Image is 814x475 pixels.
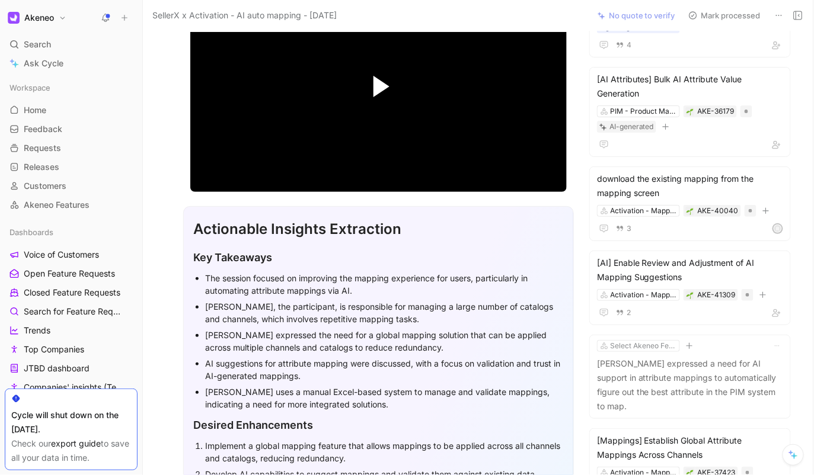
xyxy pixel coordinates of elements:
div: Desired Enhancements [193,417,564,433]
button: No quote to verify [592,7,681,24]
button: 🌱 [686,207,694,215]
span: Akeneo Features [24,199,90,211]
span: Voice of Customers [24,249,99,261]
span: 4 [627,41,631,49]
div: PIM - Product Mass Actions (Bulk) [611,105,677,117]
a: export guide [51,438,101,448]
a: Customers [5,177,138,195]
span: Releases [24,161,59,173]
span: JTBD dashboard [24,362,90,374]
span: SellerX x Activation - AI auto mapping - [DATE] [152,8,337,23]
button: 3 [614,222,634,235]
button: 🌱 [686,291,694,299]
p: [PERSON_NAME] expressed a need for AI support in attribute mappings to automatically figure out t... [597,357,783,413]
img: 🌱 [687,208,694,215]
div: Select Akeneo Feature [611,340,677,352]
div: [AI] Enable Review and Adjustment of AI Mapping Suggestions [597,256,783,284]
div: Search [5,36,138,53]
a: Top Companies [5,341,138,358]
span: 3 [627,225,631,232]
button: 4 [614,38,634,52]
span: Search for Feature Requests [24,306,122,317]
div: [PERSON_NAME], the participant, is responsible for managing a large number of catalogs and channe... [205,300,564,325]
span: Ask Cycle [24,56,63,70]
div: Implement a global mapping feature that allows mappings to be applied across all channels and cat... [205,439,564,464]
div: AI suggestions for attribute mapping were discussed, with a focus on validation and trust in AI-g... [205,357,564,382]
div: R [774,224,782,233]
a: Releases [5,158,138,176]
div: AKE-41309 [698,289,736,301]
span: Customers [24,180,66,192]
div: Key Takeaways [193,249,564,265]
span: Open Feature Requests [24,268,115,280]
span: Feedback [24,123,62,135]
button: Mark processed [683,7,766,24]
button: 🌱 [686,107,694,115]
span: Dashboards [9,226,53,238]
div: AKE-36179 [698,105,735,117]
div: AKE-40040 [698,205,739,217]
span: Companies' insights (Test [PERSON_NAME]) [24,381,126,393]
div: The session focused on improving the mapping experience for users, particularly in automating att... [205,272,564,297]
span: Search [24,37,51,52]
div: Actionable Insights Extraction [193,219,564,240]
a: Companies' insights (Test [PERSON_NAME]) [5,378,138,396]
a: JTBD dashboard [5,360,138,377]
span: Home [24,104,46,116]
span: Requests [24,142,61,154]
a: Akeneo Features [5,196,138,214]
div: download the existing mapping from the mapping screen [597,172,783,200]
a: Search for Feature Requests [5,303,138,320]
div: [PERSON_NAME] expressed the need for a global mapping solution that can be applied across multipl... [205,329,564,354]
a: Requests [5,139,138,157]
div: AI-generated [609,121,654,133]
div: Activation - Mapping & Transformation [611,289,677,301]
div: Workspace [5,79,138,97]
a: Ask Cycle [5,54,138,72]
h1: Akeneo [24,12,54,23]
div: DashboardsVoice of CustomersOpen Feature RequestsClosed Feature RequestsSearch for Feature Reques... [5,223,138,396]
img: 🌱 [687,292,694,299]
img: Akeneo [8,12,20,24]
div: Check our to save all your data in time. [11,437,131,465]
button: AkeneoAkeneo [5,9,69,26]
div: Dashboards [5,223,138,241]
div: [AI Attributes] Bulk AI Attribute Value Generation [597,72,783,101]
button: Play Video [352,60,406,113]
span: Top Companies [24,344,84,355]
span: 2 [627,309,631,316]
span: Closed Feature Requests [24,287,120,299]
a: Trends [5,322,138,339]
a: Closed Feature Requests [5,284,138,301]
a: Voice of Customers [5,246,138,264]
div: Activation - Mapping & Transformation [611,205,677,217]
div: [PERSON_NAME] uses a manual Excel-based system to manage and validate mappings, indicating a need... [205,386,564,410]
a: Open Feature Requests [5,265,138,283]
button: 2 [614,306,633,319]
a: Home [5,101,138,119]
div: [Mappings] Establish Global Attribute Mappings Across Channels [597,434,783,462]
span: Trends [24,325,50,336]
div: Cycle will shut down on the [DATE]. [11,408,131,437]
img: 🌱 [687,108,694,115]
a: Feedback [5,120,138,138]
span: Workspace [9,82,50,94]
